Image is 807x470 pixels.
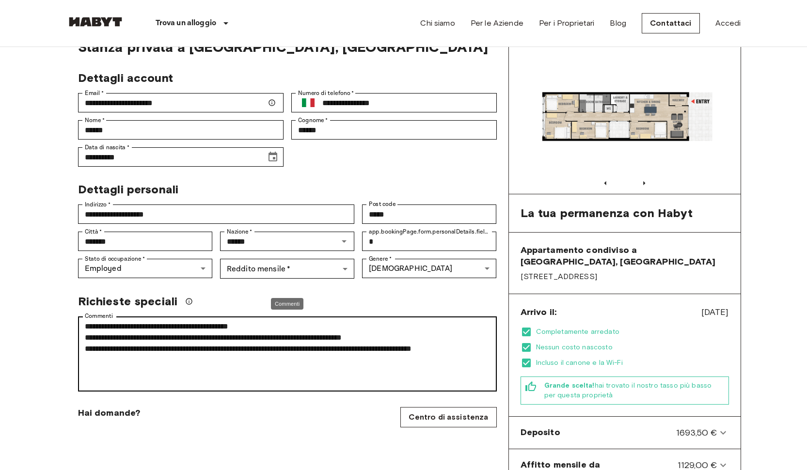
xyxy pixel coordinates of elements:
div: Commenti [271,298,303,310]
label: Città [85,227,102,236]
a: Per i Proprietari [539,17,595,29]
div: Indirizzo [78,204,355,224]
label: Numero di telefono [298,89,354,97]
a: Accedi [715,17,741,29]
div: [DEMOGRAPHIC_DATA] [362,259,496,278]
div: Commenti [78,316,497,392]
label: Nazione [227,227,253,236]
span: Dettagli personali [78,182,179,196]
span: Incluso il canone e la Wi-Fi [536,358,729,368]
button: Select country [298,93,318,113]
span: Stanza privata a [GEOGRAPHIC_DATA], [GEOGRAPHIC_DATA] [78,39,497,55]
button: Choose date, selected date is May 5, 2002 [263,147,283,167]
span: 1693,50 € [676,426,717,439]
span: Dettagli account [78,71,173,85]
div: Post code [362,204,496,224]
span: Hai domande? [78,407,141,419]
svg: Faremo il possibile per soddisfare la tua richiesta, ma si prega di notare che non possiamo garan... [185,298,193,305]
a: Chi siamo [420,17,455,29]
button: Previous image [639,178,649,188]
span: Completamente arredato [536,327,729,337]
label: Stato di occupazione [85,254,145,263]
a: Centro di assistenza [400,407,496,427]
span: Arrivo il: [521,306,557,318]
a: Blog [610,17,626,29]
div: Nome [78,120,284,140]
label: Cognome [298,116,328,125]
div: Email [78,93,284,112]
label: Commenti [85,312,113,320]
img: Habyt [66,17,125,27]
div: Cognome [291,120,497,140]
div: Città [78,232,212,251]
span: [STREET_ADDRESS] [521,271,729,282]
label: Data di nascita [85,143,129,152]
label: app.bookingPage.form.personalDetails.fieldLabels.idNumber [369,227,491,236]
div: app.bookingPage.form.personalDetails.fieldLabels.idNumber [362,232,496,251]
p: Trova un alloggio [156,17,217,29]
a: Per le Aziende [471,17,523,29]
b: Grande scelta! [544,381,595,390]
svg: Assicurati che il tuo indirizzo email sia corretto — ti invieremo i dettagli della tua prenotazio... [268,99,276,107]
img: Marketing picture of unit NL-05-68-009-02Q [509,39,741,194]
a: Contattaci [642,13,700,33]
button: Previous image [601,178,610,188]
span: Nessun costo nascosto [536,343,729,352]
div: Employed [78,259,212,278]
span: hai trovato il nostro tasso più basso per questa proprietà [544,381,725,400]
span: La tua permanenza con Habyt [521,206,693,220]
label: Genere [369,254,392,263]
label: Post code [369,200,396,208]
div: Deposito1693,50 € [513,421,737,445]
label: Nome [85,116,105,125]
button: Open [337,235,351,248]
label: Indirizzo [85,200,111,209]
img: Italy [302,98,315,107]
span: Deposito [521,426,560,439]
span: Appartamento condiviso a [GEOGRAPHIC_DATA], [GEOGRAPHIC_DATA] [521,244,729,267]
label: Email [85,89,104,97]
span: Richieste speciali [78,294,178,309]
span: [DATE] [701,306,729,318]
